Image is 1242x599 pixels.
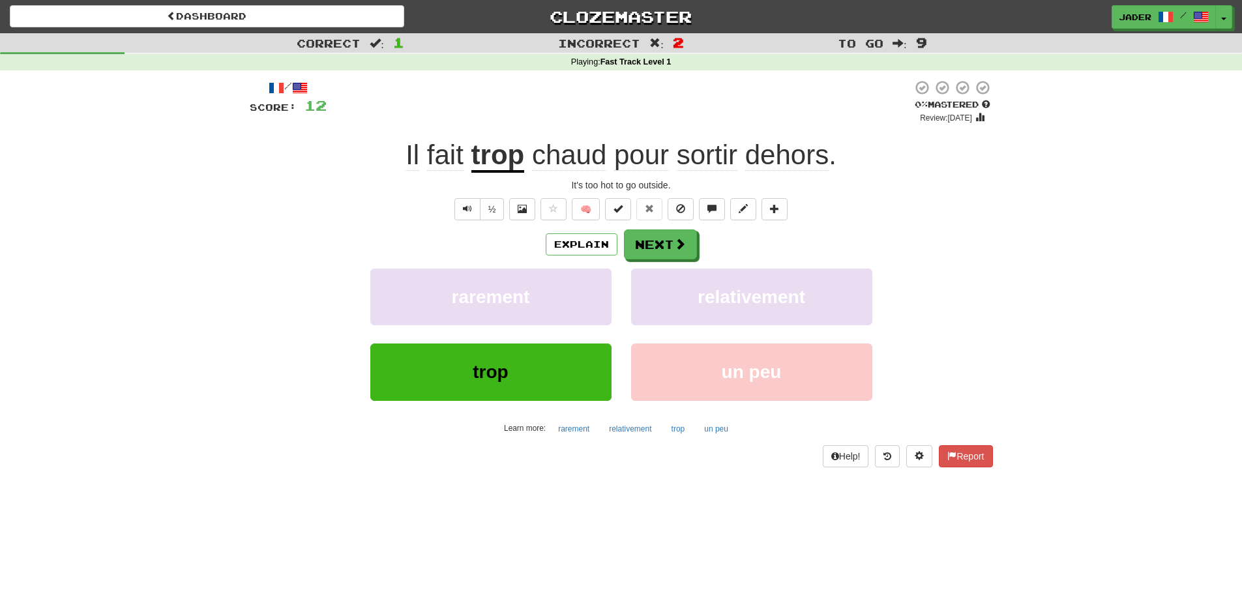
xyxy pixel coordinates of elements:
span: Incorrect [558,37,640,50]
span: Score: [250,102,297,113]
button: Favorite sentence (alt+f) [540,198,567,220]
span: 12 [304,97,327,113]
span: pour [614,139,669,171]
small: Learn more: [504,424,546,433]
span: To go [838,37,883,50]
a: Dashboard [10,5,404,27]
span: chaud [532,139,606,171]
button: 🧠 [572,198,600,220]
span: dehors [745,139,829,171]
button: Add to collection (alt+a) [761,198,788,220]
span: 9 [916,35,927,50]
button: Set this sentence to 100% Mastered (alt+m) [605,198,631,220]
span: 1 [393,35,404,50]
span: Il [406,139,419,171]
a: Clozemaster [424,5,818,28]
button: Round history (alt+y) [875,445,900,467]
button: relativement [631,269,872,325]
span: / [1180,10,1187,20]
button: un peu [697,419,735,439]
button: Next [624,229,697,259]
button: trop [370,343,612,400]
span: relativement [698,287,805,307]
button: Edit sentence (alt+d) [730,198,756,220]
span: : [370,38,384,49]
span: rarement [452,287,530,307]
button: Explain [546,233,617,256]
span: . [524,139,836,171]
button: Play sentence audio (ctl+space) [454,198,481,220]
u: trop [471,139,525,173]
button: Report [939,445,992,467]
button: rarement [370,269,612,325]
button: ½ [480,198,505,220]
span: : [649,38,664,49]
button: un peu [631,343,872,400]
a: jader / [1112,5,1216,29]
span: trop [473,362,508,382]
button: Discuss sentence (alt+u) [699,198,725,220]
span: un peu [722,362,782,382]
span: sortir [677,139,737,171]
span: 0 % [915,99,928,110]
div: Text-to-speech controls [452,198,505,220]
button: relativement [602,419,658,439]
span: jader [1119,11,1151,23]
span: fait [427,139,464,171]
button: Help! [823,445,869,467]
span: Correct [297,37,361,50]
span: 2 [673,35,684,50]
small: Review: [DATE] [920,113,972,123]
div: It's too hot to go outside. [250,179,993,192]
button: trop [664,419,692,439]
button: rarement [551,419,597,439]
div: / [250,80,327,96]
button: Ignore sentence (alt+i) [668,198,694,220]
span: : [893,38,907,49]
strong: Fast Track Level 1 [600,57,672,66]
div: Mastered [912,99,993,111]
button: Reset to 0% Mastered (alt+r) [636,198,662,220]
button: Show image (alt+x) [509,198,535,220]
